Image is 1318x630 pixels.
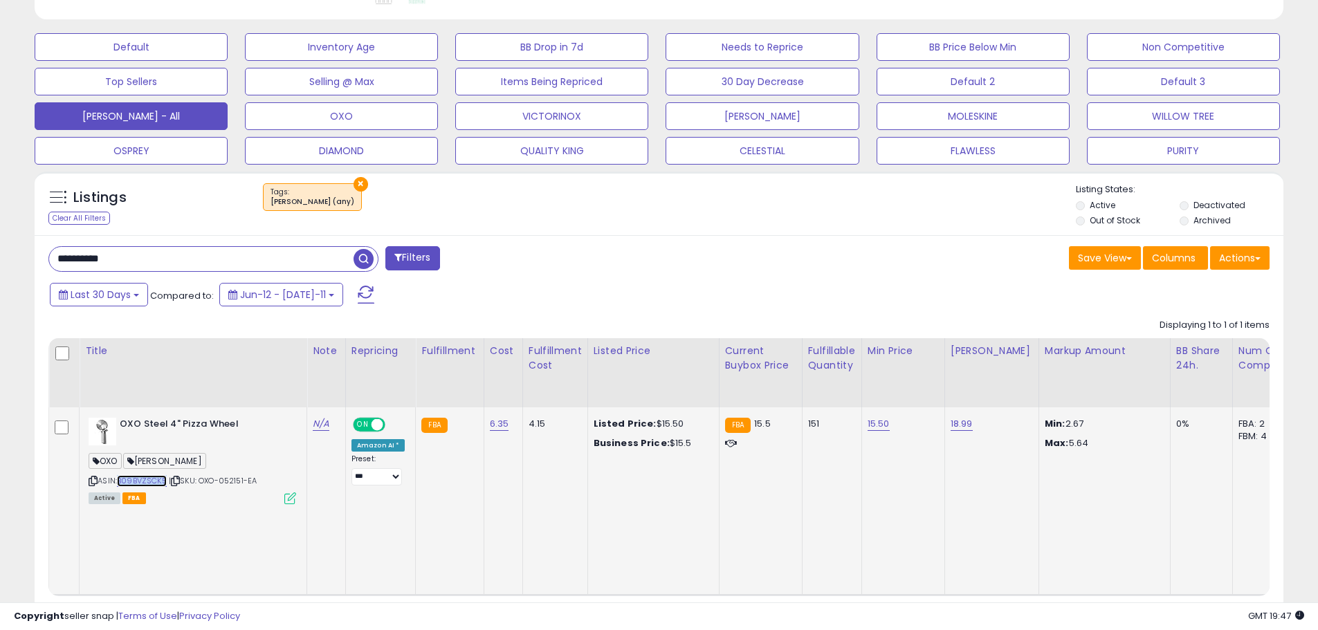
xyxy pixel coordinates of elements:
a: 18.99 [951,417,973,431]
button: × [354,177,368,192]
span: 2025-08-11 19:47 GMT [1248,609,1304,622]
button: Top Sellers [35,68,228,95]
a: Privacy Policy [179,609,240,622]
div: Listed Price [594,344,713,358]
a: 15.50 [868,417,890,431]
button: WILLOW TREE [1087,102,1280,130]
button: OXO [245,102,438,130]
div: FBM: 4 [1238,430,1284,443]
button: BB Drop in 7d [455,33,648,61]
button: [PERSON_NAME] [666,102,859,130]
button: OSPREY [35,137,228,165]
a: Terms of Use [118,609,177,622]
span: Jun-12 - [DATE]-11 [240,288,326,302]
span: ON [354,419,372,431]
button: Filters [385,246,439,270]
div: [PERSON_NAME] (any) [271,197,354,207]
span: | SKU: OXO-052151-EA [169,475,257,486]
button: Actions [1210,246,1270,270]
button: QUALITY KING [455,137,648,165]
button: Selling @ Max [245,68,438,95]
div: 4.15 [529,418,577,430]
span: Last 30 Days [71,288,131,302]
span: Columns [1152,251,1196,265]
button: Default 3 [1087,68,1280,95]
span: Tags : [271,187,354,207]
button: Inventory Age [245,33,438,61]
p: Listing States: [1076,183,1283,196]
button: Non Competitive [1087,33,1280,61]
div: Current Buybox Price [725,344,796,373]
span: FBA [122,492,146,504]
div: Displaying 1 to 1 of 1 items [1160,319,1270,332]
strong: Max: [1045,436,1069,450]
div: Fulfillable Quantity [808,344,856,373]
button: Default 2 [877,68,1070,95]
span: OXO [89,453,122,469]
b: Listed Price: [594,417,657,430]
a: 6.35 [490,417,509,431]
button: Default [35,33,228,61]
strong: Copyright [14,609,64,622]
a: B09BVZSCK5 [117,475,167,487]
div: Repricing [351,344,410,358]
div: Fulfillment Cost [529,344,582,373]
label: Active [1090,199,1115,211]
button: PURITY [1087,137,1280,165]
button: Needs to Reprice [666,33,859,61]
button: Items Being Repriced [455,68,648,95]
small: FBA [421,418,447,433]
button: MOLESKINE [877,102,1070,130]
div: Cost [490,344,517,358]
strong: Min: [1045,417,1065,430]
button: CELESTIAL [666,137,859,165]
span: OFF [383,419,405,431]
b: OXO Steel 4" Pizza Wheel [120,418,288,434]
button: Jun-12 - [DATE]-11 [219,283,343,306]
div: ASIN: [89,418,296,503]
div: Amazon AI * [351,439,405,452]
div: Title [85,344,301,358]
b: Business Price: [594,436,670,450]
button: BB Price Below Min [877,33,1070,61]
button: 30 Day Decrease [666,68,859,95]
button: Columns [1143,246,1208,270]
small: FBA [725,418,751,433]
span: Compared to: [150,289,214,302]
h5: Listings [73,188,127,207]
div: Markup Amount [1045,344,1164,358]
a: N/A [313,417,329,431]
button: Last 30 Days [50,283,148,306]
button: DIAMOND [245,137,438,165]
div: Num of Comp. [1238,344,1289,373]
div: $15.5 [594,437,708,450]
div: 151 [808,418,851,430]
p: 5.64 [1045,437,1160,450]
div: 0% [1176,418,1222,430]
div: FBA: 2 [1238,418,1284,430]
button: [PERSON_NAME] - All [35,102,228,130]
button: FLAWLESS [877,137,1070,165]
div: Fulfillment [421,344,477,358]
div: $15.50 [594,418,708,430]
label: Archived [1193,214,1231,226]
label: Deactivated [1193,199,1245,211]
div: seller snap | | [14,610,240,623]
div: Preset: [351,454,405,485]
button: VICTORINOX [455,102,648,130]
label: Out of Stock [1090,214,1140,226]
span: 15.5 [754,417,771,430]
span: All listings currently available for purchase on Amazon [89,492,120,504]
img: 31b5VWHeGtL._SL40_.jpg [89,418,116,445]
div: Note [313,344,340,358]
p: 2.67 [1045,418,1160,430]
button: Save View [1069,246,1141,270]
span: [PERSON_NAME] [123,453,206,469]
div: BB Share 24h. [1176,344,1227,373]
div: Min Price [868,344,939,358]
div: Clear All Filters [48,212,110,225]
div: [PERSON_NAME] [951,344,1033,358]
